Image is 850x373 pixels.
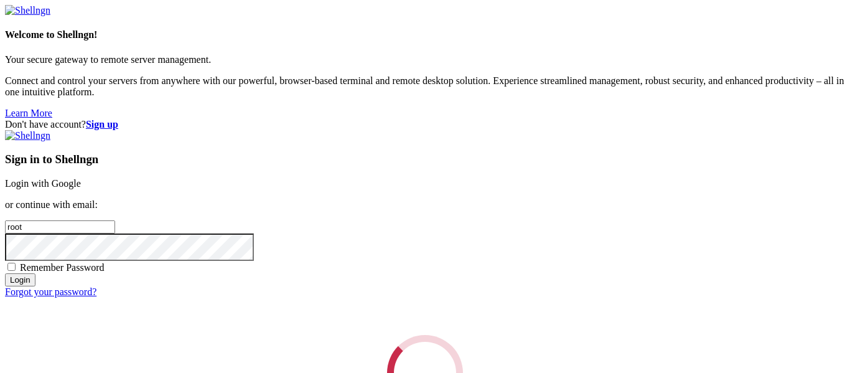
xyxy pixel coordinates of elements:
img: Shellngn [5,130,50,141]
a: Learn More [5,108,52,118]
div: Don't have account? [5,119,845,130]
p: Your secure gateway to remote server management. [5,54,845,65]
p: Connect and control your servers from anywhere with our powerful, browser-based terminal and remo... [5,75,845,98]
img: Shellngn [5,5,50,16]
a: Forgot your password? [5,286,96,297]
a: Sign up [86,119,118,130]
span: Remember Password [20,262,105,273]
h3: Sign in to Shellngn [5,153,845,166]
input: Remember Password [7,263,16,271]
input: Login [5,273,35,286]
p: or continue with email: [5,199,845,210]
input: Email address [5,220,115,234]
h4: Welcome to Shellngn! [5,29,845,40]
a: Login with Google [5,178,81,189]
